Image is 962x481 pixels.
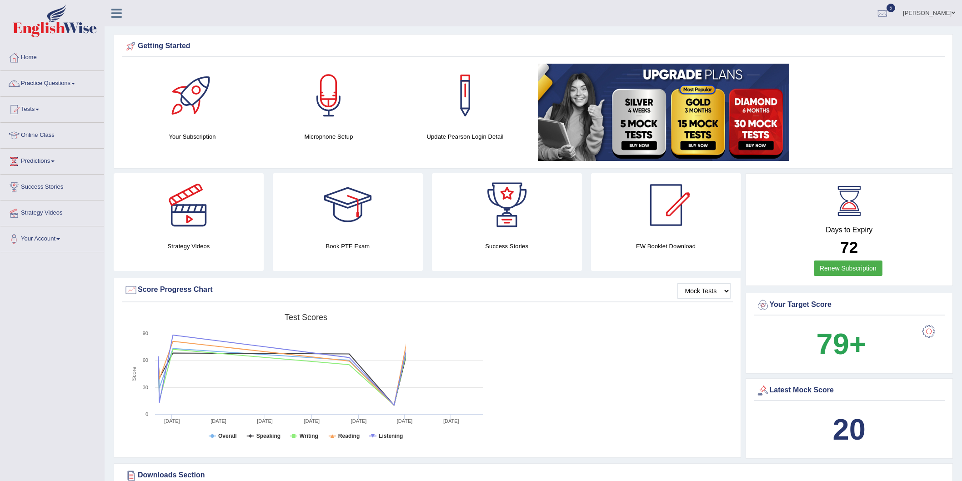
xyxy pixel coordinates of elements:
a: Online Class [0,123,104,145]
div: Latest Mock Score [756,384,943,397]
tspan: Overall [218,433,237,439]
h4: Microphone Setup [265,132,392,141]
tspan: Reading [338,433,360,439]
b: 79+ [817,327,867,361]
text: 90 [143,331,148,336]
tspan: Writing [300,433,318,439]
tspan: [DATE] [304,418,320,424]
div: Your Target Score [756,298,943,312]
b: 20 [833,413,866,446]
tspan: [DATE] [397,418,413,424]
tspan: Speaking [256,433,281,439]
div: Score Progress Chart [124,283,731,297]
a: Success Stories [0,175,104,197]
h4: Success Stories [432,241,582,251]
h4: Days to Expiry [756,226,943,234]
text: 0 [145,411,148,417]
h4: EW Booklet Download [591,241,741,251]
tspan: Listening [379,433,403,439]
span: 5 [887,4,896,12]
h4: Update Pearson Login Detail [401,132,529,141]
text: 30 [143,385,148,390]
h4: Book PTE Exam [273,241,423,251]
a: Tests [0,97,104,120]
b: 72 [840,238,858,256]
tspan: Score [131,366,137,381]
tspan: [DATE] [210,418,226,424]
h4: Strategy Videos [114,241,264,251]
tspan: [DATE] [257,418,273,424]
tspan: Test scores [285,313,327,322]
h4: Your Subscription [129,132,256,141]
a: Renew Subscription [814,261,882,276]
div: Getting Started [124,40,942,53]
a: Practice Questions [0,71,104,94]
text: 60 [143,357,148,363]
a: Strategy Videos [0,200,104,223]
tspan: [DATE] [443,418,459,424]
a: Your Account [0,226,104,249]
a: Home [0,45,104,68]
tspan: [DATE] [351,418,367,424]
img: small5.jpg [538,64,789,161]
a: Predictions [0,149,104,171]
tspan: [DATE] [164,418,180,424]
